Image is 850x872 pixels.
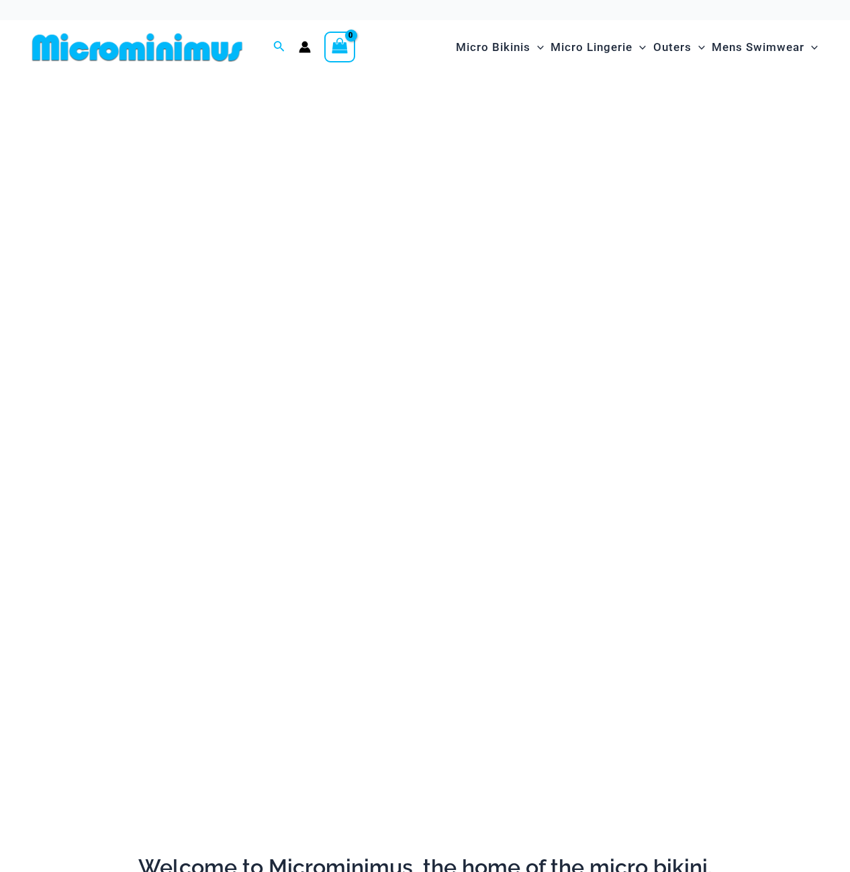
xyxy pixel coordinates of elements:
span: Mens Swimwear [712,30,804,64]
span: Micro Lingerie [551,30,632,64]
a: View Shopping Cart, empty [324,32,355,62]
a: Micro LingerieMenu ToggleMenu Toggle [547,27,649,68]
nav: Site Navigation [451,25,823,70]
span: Menu Toggle [632,30,646,64]
span: Menu Toggle [804,30,818,64]
span: Micro Bikinis [456,30,530,64]
a: OutersMenu ToggleMenu Toggle [650,27,708,68]
span: Menu Toggle [530,30,544,64]
img: MM SHOP LOGO FLAT [27,32,248,62]
span: Outers [653,30,692,64]
a: Search icon link [273,39,285,56]
span: Menu Toggle [692,30,705,64]
a: Account icon link [299,41,311,53]
a: Micro BikinisMenu ToggleMenu Toggle [453,27,547,68]
a: Mens SwimwearMenu ToggleMenu Toggle [708,27,821,68]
